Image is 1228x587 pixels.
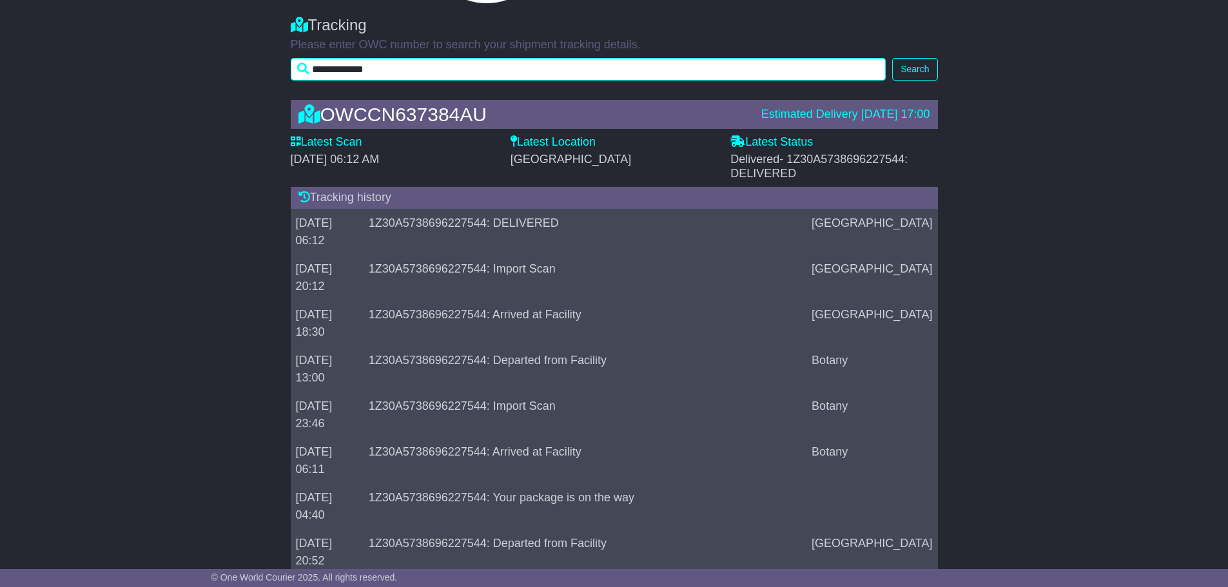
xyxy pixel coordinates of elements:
td: [DATE] 23:46 [291,392,364,438]
div: OWCCN637384AU [292,104,755,125]
td: 1Z30A5738696227544: Import Scan [364,255,806,300]
td: Botany [806,438,937,483]
span: © One World Courier 2025. All rights reserved. [211,572,398,582]
td: 1Z30A5738696227544: Arrived at Facility [364,300,806,346]
td: [DATE] 06:11 [291,438,364,483]
span: [DATE] 06:12 AM [291,153,380,166]
td: [DATE] 18:30 [291,300,364,346]
td: 1Z30A5738696227544: DELIVERED [364,209,806,255]
td: 1Z30A5738696227544: Your package is on the way [364,483,806,529]
td: [DATE] 13:00 [291,346,364,392]
div: Estimated Delivery [DATE] 17:00 [761,108,930,122]
td: [DATE] 20:12 [291,255,364,300]
label: Latest Scan [291,135,362,149]
td: [DATE] 04:40 [291,483,364,529]
label: Latest Location [511,135,596,149]
td: 1Z30A5738696227544: Departed from Facility [364,529,806,575]
p: Please enter OWC number to search your shipment tracking details. [291,38,938,52]
span: Delivered [730,153,908,180]
td: 1Z30A5738696227544: Import Scan [364,392,806,438]
td: [GEOGRAPHIC_DATA] [806,529,937,575]
td: [GEOGRAPHIC_DATA] [806,255,937,300]
span: [GEOGRAPHIC_DATA] [511,153,631,166]
td: [DATE] 06:12 [291,209,364,255]
td: [GEOGRAPHIC_DATA] [806,300,937,346]
button: Search [892,58,937,81]
td: Botany [806,346,937,392]
div: Tracking history [291,187,938,209]
td: 1Z30A5738696227544: Arrived at Facility [364,438,806,483]
label: Latest Status [730,135,813,149]
span: - 1Z30A5738696227544: DELIVERED [730,153,908,180]
td: Botany [806,392,937,438]
td: [DATE] 20:52 [291,529,364,575]
td: 1Z30A5738696227544: Departed from Facility [364,346,806,392]
td: [GEOGRAPHIC_DATA] [806,209,937,255]
div: Tracking [291,16,938,35]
